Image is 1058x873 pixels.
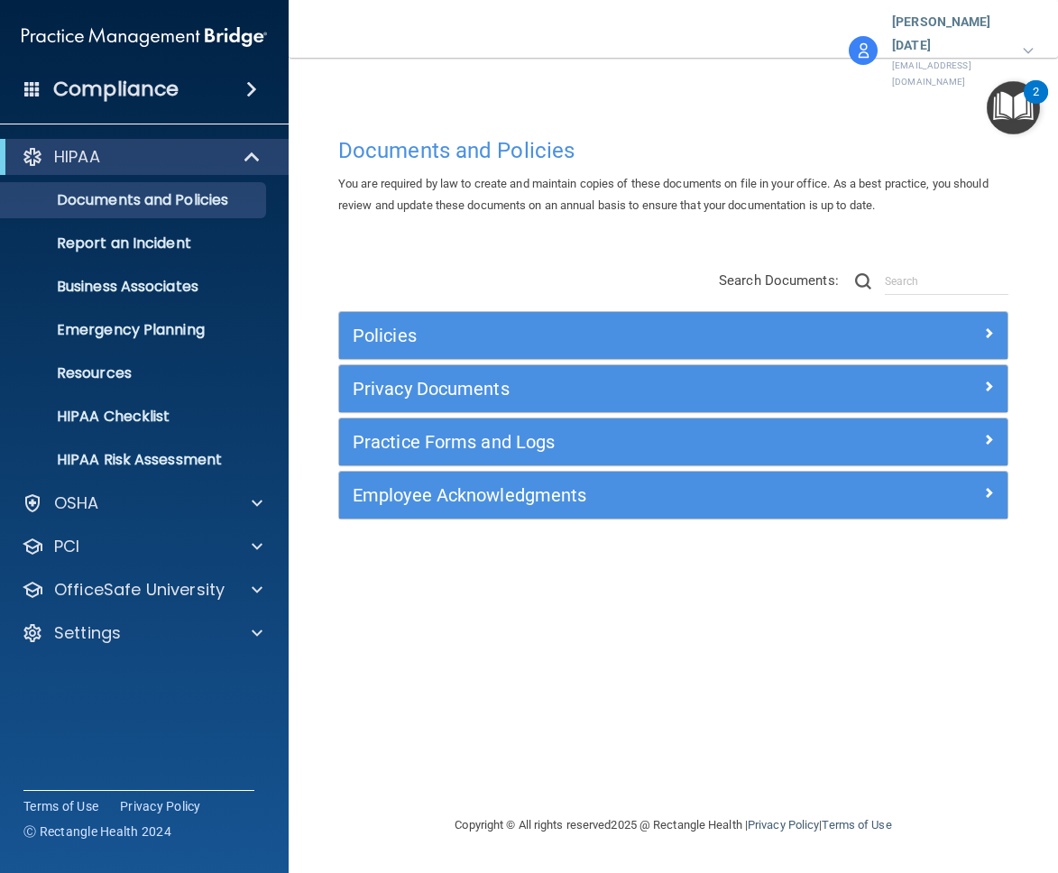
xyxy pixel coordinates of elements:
h4: Documents and Policies [338,139,1008,162]
p: Emergency Planning [12,321,258,339]
p: [EMAIL_ADDRESS][DOMAIN_NAME] [892,58,1005,91]
h5: Employee Acknowledgments [353,485,827,505]
p: Business Associates [12,278,258,296]
p: Resources [12,364,258,382]
h5: Privacy Documents [353,379,827,399]
p: [PERSON_NAME][DATE] [892,11,1005,58]
a: PCI [22,536,262,557]
a: Policies [353,321,994,350]
p: HIPAA Checklist [12,408,258,426]
button: Open Resource Center, 2 new notifications [987,81,1040,134]
img: PMB logo [22,19,267,55]
a: Settings [22,622,262,644]
span: Search Documents: [719,272,839,289]
p: HIPAA Risk Assessment [12,451,258,469]
img: ic-search.3b580494.png [855,273,871,289]
a: OSHA [22,492,262,514]
div: Copyright © All rights reserved 2025 @ Rectangle Health | | [345,796,1003,854]
h5: Practice Forms and Logs [353,432,827,452]
p: OSHA [54,492,99,514]
input: Search [885,268,1008,295]
a: Privacy Policy [748,818,819,832]
p: Report an Incident [12,234,258,253]
a: Practice Forms and Logs [353,427,994,456]
span: You are required by law to create and maintain copies of these documents on file in your office. ... [338,177,989,212]
div: 2 [1033,92,1039,115]
img: avatar.17b06cb7.svg [849,36,878,65]
a: HIPAA [22,146,262,168]
a: Employee Acknowledgments [353,481,994,510]
p: Documents and Policies [12,191,258,209]
a: Privacy Policy [120,797,201,815]
h4: Compliance [53,77,179,102]
h5: Policies [353,326,827,345]
a: Privacy Documents [353,374,994,403]
span: Ⓒ Rectangle Health 2024 [23,822,171,841]
p: PCI [54,536,79,557]
a: Terms of Use [23,797,98,815]
p: OfficeSafe University [54,579,225,601]
a: OfficeSafe University [22,579,262,601]
p: HIPAA [54,146,100,168]
p: Settings [54,622,121,644]
img: arrow-down.227dba2b.svg [1023,48,1034,54]
a: Terms of Use [822,818,891,832]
